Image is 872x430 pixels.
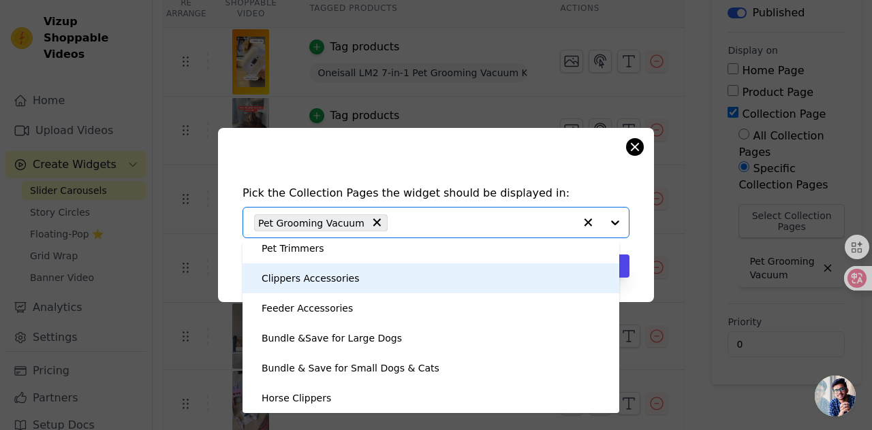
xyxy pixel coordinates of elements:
img: tab_keywords_by_traffic_grey.svg [139,80,150,91]
div: 开放式聊天 [815,376,856,416]
span: Pet Grooming Vacuum [258,215,364,231]
img: tab_domain_overview_orange.svg [55,80,66,91]
div: Bundle &Save for Large Dogs [262,323,402,353]
div: Clippers Accessories [262,263,360,293]
div: Pet Trimmers [262,233,324,263]
img: website_grey.svg [22,35,33,48]
h4: Pick the Collection Pages the widget should be displayed in: [243,185,629,201]
img: logo_orange.svg [22,22,33,33]
div: Feeder Accessories [262,293,353,323]
div: v 4.0.25 [38,22,67,33]
div: 域名: [DOMAIN_NAME] [35,35,138,48]
div: Horse Clippers [262,383,331,413]
div: Bundle & Save for Small Dogs & Cats [262,353,439,383]
div: 域名概述 [70,82,105,90]
button: Close modal [627,139,643,155]
div: 关键词（按流量） [154,82,224,90]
